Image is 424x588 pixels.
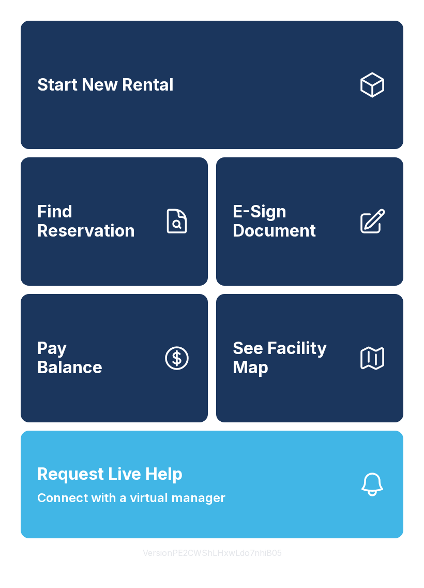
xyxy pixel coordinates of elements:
span: Request Live Help [37,462,183,487]
span: Connect with a virtual manager [37,489,225,507]
a: Start New Rental [21,21,403,149]
span: Find Reservation [37,202,154,240]
span: Start New Rental [37,76,174,95]
span: See Facility Map [233,339,350,377]
button: VersionPE2CWShLHxwLdo7nhiB05 [134,538,290,567]
button: Request Live HelpConnect with a virtual manager [21,431,403,538]
span: Pay Balance [37,339,102,377]
a: Find Reservation [21,157,208,286]
span: E-Sign Document [233,202,350,240]
button: See Facility Map [216,294,403,422]
a: PayBalance [21,294,208,422]
a: E-Sign Document [216,157,403,286]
